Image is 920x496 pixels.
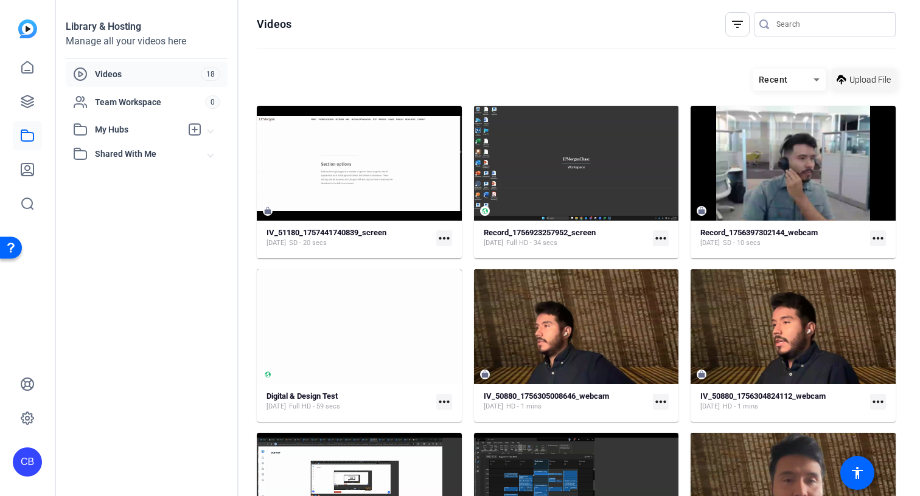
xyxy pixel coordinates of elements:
strong: IV_50880_1756304824112_webcam [700,391,826,401]
mat-icon: more_horiz [870,394,886,410]
a: Record_1756923257952_screen[DATE]Full HD - 34 secs [484,228,649,248]
a: Digital & Design Test[DATE]Full HD - 59 secs [267,391,431,412]
strong: IV_51180_1757441740839_screen [267,228,386,237]
span: Upload File [849,74,891,86]
mat-icon: more_horiz [653,394,669,410]
strong: Digital & Design Test [267,391,338,401]
a: IV_50880_1756305008646_webcam[DATE]HD - 1 mins [484,391,649,412]
span: [DATE] [267,402,286,412]
span: Shared With Me [95,148,208,160]
img: blue-gradient.svg [18,19,37,38]
mat-icon: filter_list [730,17,745,32]
button: Upload File [832,69,896,91]
strong: Record_1756397302144_webcam [700,228,818,237]
span: My Hubs [95,123,181,136]
input: Search [776,17,886,32]
div: Manage all your videos here [66,34,228,49]
span: [DATE] [700,238,720,248]
span: SD - 10 secs [723,238,761,248]
mat-icon: more_horiz [436,230,452,246]
mat-icon: more_horiz [436,394,452,410]
strong: Record_1756923257952_screen [484,228,596,237]
span: 0 [205,95,220,109]
span: Full HD - 34 secs [506,238,557,248]
div: Library & Hosting [66,19,228,34]
span: SD - 20 secs [289,238,327,248]
strong: IV_50880_1756305008646_webcam [484,391,609,401]
span: [DATE] [700,402,720,412]
mat-icon: accessibility [850,466,865,480]
mat-icon: more_horiz [870,230,886,246]
span: [DATE] [484,402,503,412]
span: HD - 1 mins [723,402,758,412]
span: HD - 1 mins [506,402,542,412]
a: IV_51180_1757441740839_screen[DATE]SD - 20 secs [267,228,431,248]
mat-expansion-panel-header: My Hubs [66,117,228,142]
a: Record_1756397302144_webcam[DATE]SD - 10 secs [700,228,865,248]
mat-expansion-panel-header: Shared With Me [66,142,228,166]
a: IV_50880_1756304824112_webcam[DATE]HD - 1 mins [700,391,865,412]
h1: Videos [257,17,291,32]
span: 18 [201,67,220,81]
span: Team Workspace [95,96,205,108]
div: CB [13,447,42,477]
mat-icon: more_horiz [653,230,669,246]
span: Recent [759,75,788,84]
span: Videos [95,68,201,80]
span: Full HD - 59 secs [289,402,340,412]
span: [DATE] [484,238,503,248]
span: [DATE] [267,238,286,248]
